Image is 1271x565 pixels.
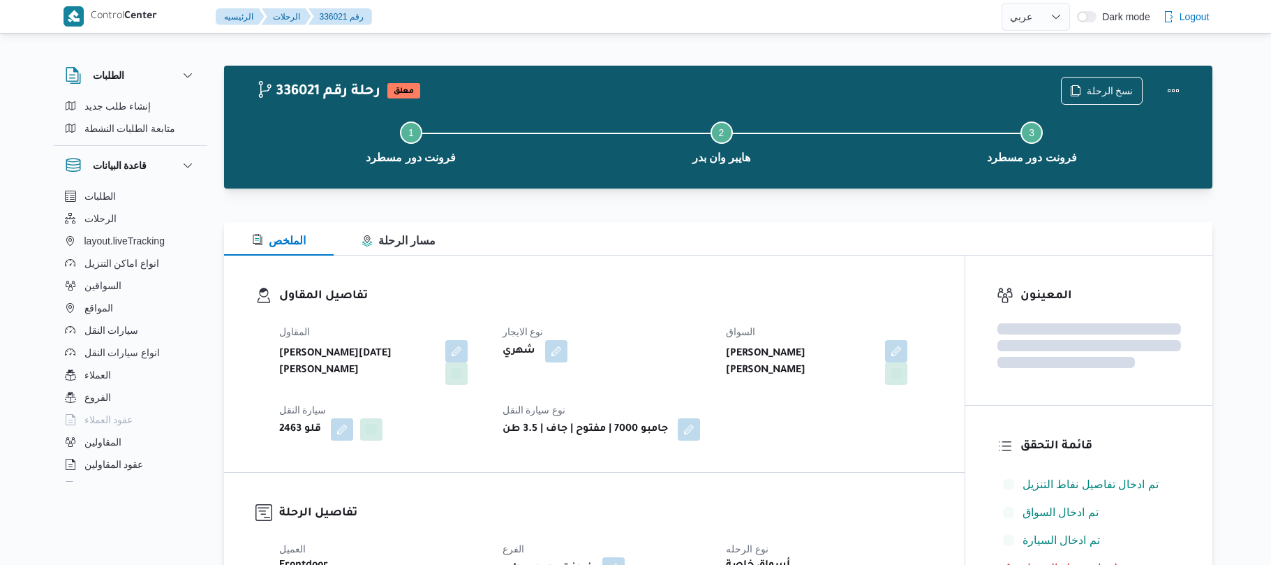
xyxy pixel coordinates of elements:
[84,478,142,495] span: اجهزة التليفون
[256,105,567,177] button: فرونت دور مسطرد
[1029,127,1034,138] span: 3
[279,346,436,379] b: [PERSON_NAME][DATE] [PERSON_NAME]
[366,149,456,166] span: فرونت دور مسطرد
[877,105,1187,177] button: فرونت دور مسطرد
[84,411,133,428] span: عقود العملاء
[84,188,116,205] span: الطلبات
[59,386,202,409] button: الفروع
[59,431,202,453] button: المقاولين
[997,501,1181,524] button: تم ادخال السواق
[93,157,147,174] h3: قاعدة البيانات
[59,274,202,297] button: السواقين
[54,95,207,145] div: الطلبات
[59,342,202,364] button: انواع سيارات النقل
[84,367,111,383] span: العملاء
[1023,506,1099,518] span: تم ادخال السواق
[59,297,202,319] button: المواقع
[256,83,380,101] h2: 336021 رحلة رقم
[503,404,566,416] span: نوع سيارة النقل
[84,456,144,473] span: عقود المقاولين
[997,529,1181,552] button: تم ادخال السيارة
[987,149,1077,166] span: فرونت دور مسطرد
[59,453,202,476] button: عقود المقاولين
[59,409,202,431] button: عقود العملاء
[1087,82,1134,99] span: نسخ الرحلة
[54,185,207,487] div: قاعدة البيانات
[65,157,196,174] button: قاعدة البيانات
[726,326,755,337] span: السواق
[1020,287,1181,306] h3: المعينون
[387,83,420,98] span: معلق
[84,277,121,294] span: السواقين
[408,127,414,138] span: 1
[1023,476,1159,493] span: تم ادخال تفاصيل نفاط التنزيل
[1180,8,1210,25] span: Logout
[84,344,161,361] span: انواع سيارات النقل
[503,543,524,555] span: الفرع
[1023,532,1100,549] span: تم ادخال السيارة
[262,8,311,25] button: الرحلات
[1157,3,1215,31] button: Logout
[84,322,139,339] span: سيارات النقل
[503,421,668,438] b: جامبو 7000 | مفتوح | جاف | 3.5 طن
[59,185,202,207] button: الطلبات
[394,87,414,96] b: معلق
[726,346,875,379] b: [PERSON_NAME] [PERSON_NAME]
[279,326,310,337] span: المقاول
[93,67,124,84] h3: الطلبات
[84,300,113,316] span: المواقع
[59,207,202,230] button: الرحلات
[84,120,176,137] span: متابعة الطلبات النشطة
[503,343,535,360] b: شهري
[84,389,111,406] span: الفروع
[59,319,202,342] button: سيارات النقل
[216,8,265,25] button: الرئيسيه
[84,434,121,450] span: المقاولين
[279,421,321,438] b: قلو 2463
[84,233,165,249] span: layout.liveTracking
[726,543,768,555] span: نوع الرحله
[279,404,327,416] span: سيارة النقل
[692,149,751,166] span: هايبر وان بدر
[279,504,933,523] h3: تفاصيل الرحلة
[59,95,202,117] button: إنشاء طلب جديد
[362,235,436,247] span: مسار الرحلة
[279,287,933,306] h3: تفاصيل المقاول
[1020,437,1181,456] h3: قائمة التحقق
[59,230,202,252] button: layout.liveTracking
[84,255,160,272] span: انواع اماكن التنزيل
[84,210,117,227] span: الرحلات
[279,543,306,555] span: العميل
[59,476,202,498] button: اجهزة التليفون
[309,8,372,25] button: 336021 رقم
[566,105,877,177] button: هايبر وان بدر
[1023,534,1100,546] span: تم ادخال السيارة
[1159,77,1187,105] button: Actions
[84,98,151,115] span: إنشاء طلب جديد
[64,6,84,27] img: X8yXhbKr1z7QwAAAABJRU5ErkJggg==
[1061,77,1143,105] button: نسخ الرحلة
[719,127,724,138] span: 2
[1023,504,1099,521] span: تم ادخال السواق
[997,474,1181,496] button: تم ادخال تفاصيل نفاط التنزيل
[252,235,306,247] span: الملخص
[65,67,196,84] button: الطلبات
[59,117,202,140] button: متابعة الطلبات النشطة
[1097,11,1150,22] span: Dark mode
[503,326,544,337] span: نوع الايجار
[1023,478,1159,490] span: تم ادخال تفاصيل نفاط التنزيل
[59,364,202,386] button: العملاء
[124,11,157,22] b: Center
[59,252,202,274] button: انواع اماكن التنزيل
